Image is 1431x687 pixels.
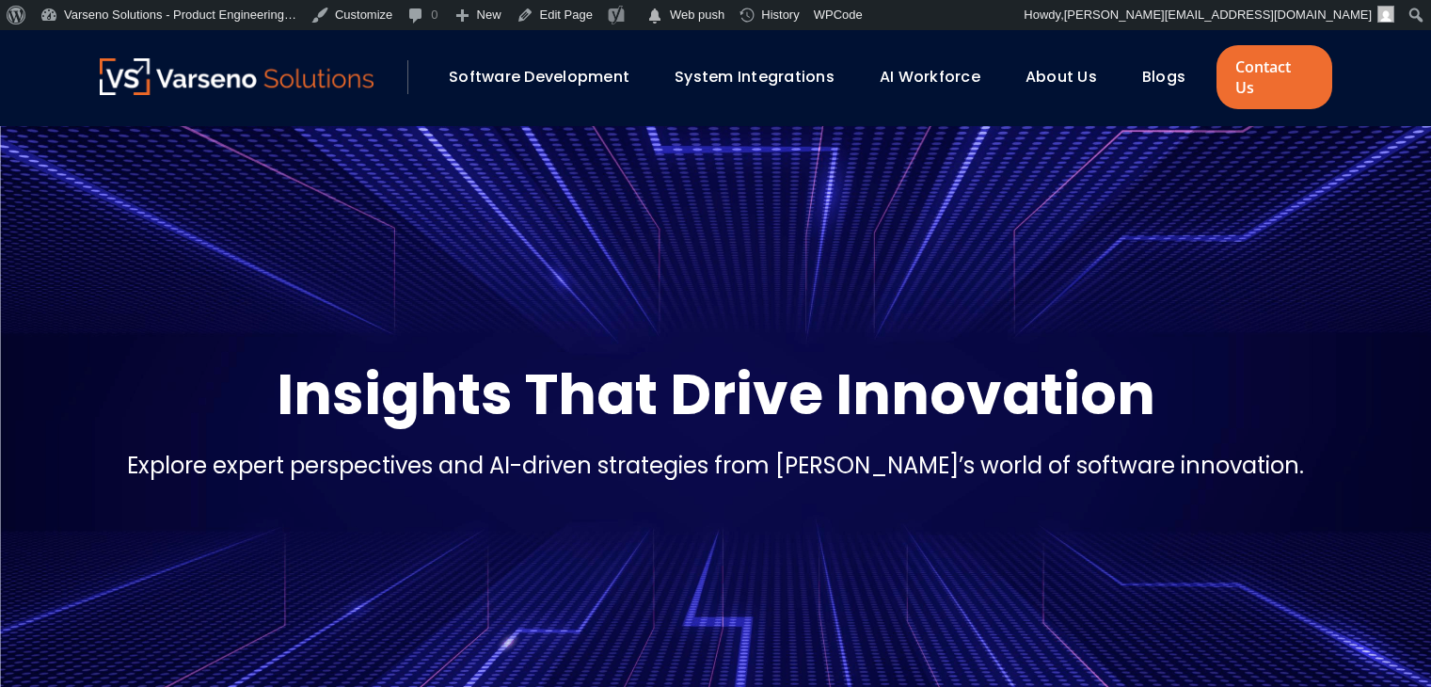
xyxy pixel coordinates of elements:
span:  [645,3,664,29]
div: System Integrations [665,61,861,93]
a: System Integrations [675,66,835,88]
a: Blogs [1142,66,1185,88]
p: Explore expert perspectives and AI-driven strategies from [PERSON_NAME]’s world of software innov... [127,449,1304,483]
div: AI Workforce [870,61,1007,93]
img: Varseno Solutions – Product Engineering & IT Services [100,58,374,95]
a: Software Development [449,66,629,88]
a: Varseno Solutions – Product Engineering & IT Services [100,58,374,96]
div: Blogs [1133,61,1212,93]
a: About Us [1026,66,1097,88]
a: Contact Us [1216,45,1331,109]
span: [PERSON_NAME][EMAIL_ADDRESS][DOMAIN_NAME] [1064,8,1372,22]
p: Insights That Drive Innovation [277,357,1155,432]
a: AI Workforce [880,66,980,88]
div: About Us [1016,61,1123,93]
div: Software Development [439,61,656,93]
